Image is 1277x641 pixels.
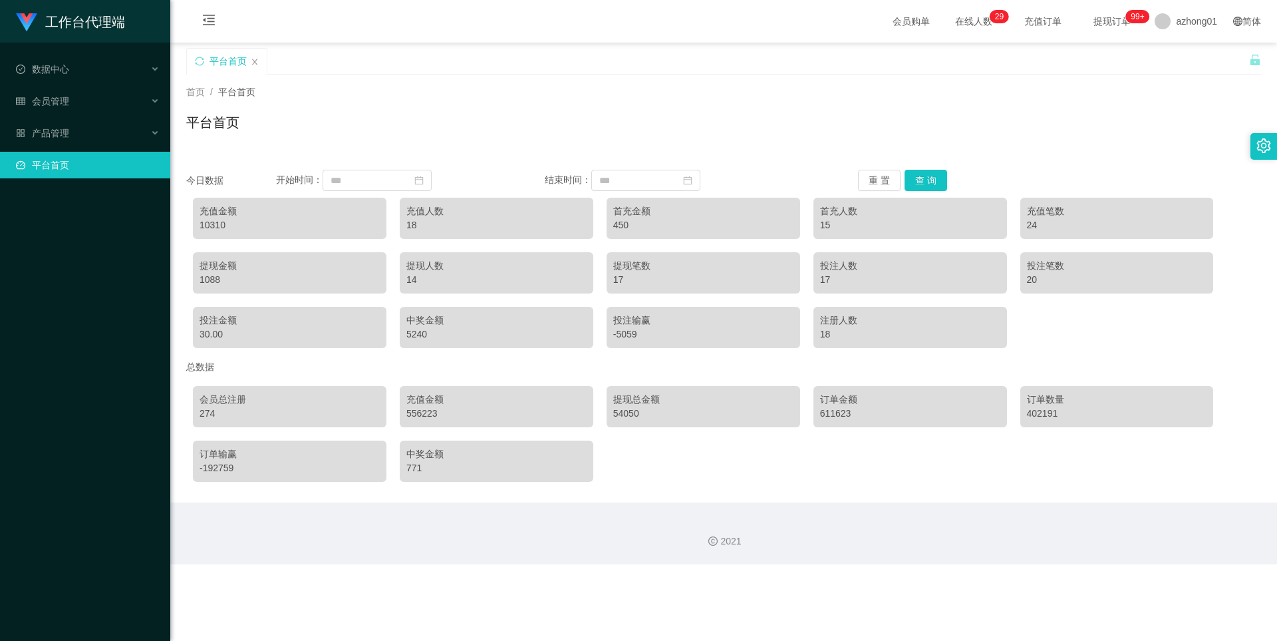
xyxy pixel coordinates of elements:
[200,218,380,232] div: 10310
[613,393,793,407] div: 提现总金额
[820,314,1000,327] div: 注册人数
[406,204,587,218] div: 充值人数
[251,58,259,66] i: 图标: close
[1027,407,1207,421] div: 402191
[708,536,718,546] i: 图标: copyright
[1256,138,1271,153] i: 图标: setting
[948,17,999,26] span: 在线人数
[186,112,239,132] h1: 平台首页
[406,447,587,461] div: 中奖金额
[210,49,247,74] div: 平台首页
[45,1,125,43] h1: 工作台代理端
[820,407,1000,421] div: 611623
[406,407,587,421] div: 556223
[200,461,380,475] div: -192759
[820,273,1000,287] div: 17
[820,204,1000,218] div: 首充人数
[1027,204,1207,218] div: 充值笔数
[1027,218,1207,232] div: 24
[990,10,1009,23] sup: 29
[1027,259,1207,273] div: 投注笔数
[181,534,1266,548] div: 2021
[613,273,793,287] div: 17
[414,176,424,185] i: 图标: calendar
[406,327,587,341] div: 5240
[1027,273,1207,287] div: 20
[905,170,947,191] button: 查 询
[16,13,37,32] img: logo.9652507e.png
[200,393,380,407] div: 会员总注册
[186,355,1261,379] div: 总数据
[200,407,380,421] div: 274
[613,327,793,341] div: -5059
[858,170,901,191] button: 重 置
[16,64,69,75] span: 数据中心
[200,327,380,341] div: 30.00
[613,259,793,273] div: 提现笔数
[200,447,380,461] div: 订单输赢
[186,174,276,188] div: 今日数据
[613,314,793,327] div: 投注输赢
[200,259,380,273] div: 提现金额
[820,218,1000,232] div: 15
[999,10,1004,23] p: 9
[820,259,1000,273] div: 投注人数
[406,314,587,327] div: 中奖金额
[406,273,587,287] div: 14
[820,393,1000,407] div: 订单金额
[1233,17,1242,26] i: 图标: global
[406,259,587,273] div: 提现人数
[200,204,380,218] div: 充值金额
[16,128,25,138] i: 图标: appstore-o
[406,218,587,232] div: 18
[210,87,213,97] span: /
[16,96,69,107] span: 会员管理
[995,10,1000,23] p: 2
[276,174,323,185] span: 开始时间：
[406,393,587,407] div: 充值金额
[820,327,1000,341] div: 18
[613,407,793,421] div: 54050
[16,128,69,138] span: 产品管理
[1027,393,1207,407] div: 订单数量
[218,87,255,97] span: 平台首页
[1087,17,1137,26] span: 提现订单
[186,87,205,97] span: 首页
[16,152,160,178] a: 图标: dashboard平台首页
[195,57,204,66] i: 图标: sync
[613,204,793,218] div: 首充金额
[1125,10,1149,23] sup: 1011
[200,314,380,327] div: 投注金额
[545,174,591,185] span: 结束时间：
[200,273,380,287] div: 1088
[1018,17,1068,26] span: 充值订单
[683,176,692,185] i: 图标: calendar
[16,16,125,27] a: 工作台代理端
[613,218,793,232] div: 450
[1249,54,1261,66] i: 图标: unlock
[186,1,231,43] i: 图标: menu-fold
[16,97,25,106] i: 图标: table
[406,461,587,475] div: 771
[16,65,25,74] i: 图标: check-circle-o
